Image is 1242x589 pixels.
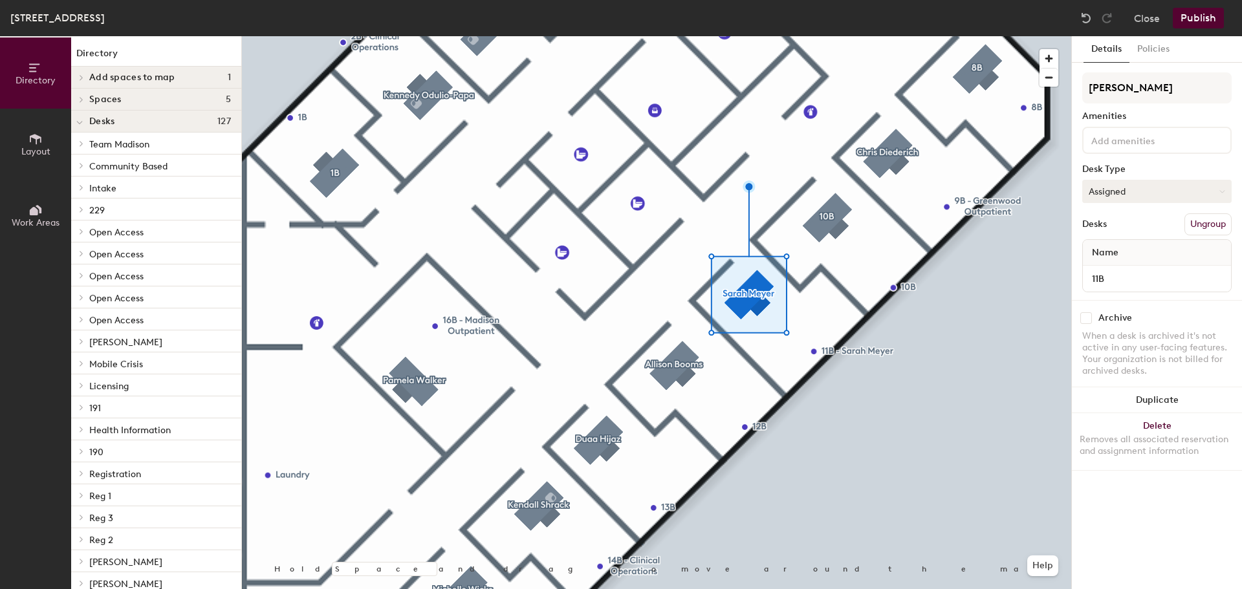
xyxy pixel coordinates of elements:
[89,513,113,524] span: Reg 3
[89,535,113,546] span: Reg 2
[89,425,171,436] span: Health Information
[1084,36,1129,63] button: Details
[226,94,231,105] span: 5
[1082,164,1232,175] div: Desk Type
[16,75,56,86] span: Directory
[1027,555,1058,576] button: Help
[89,557,162,568] span: [PERSON_NAME]
[1082,111,1232,122] div: Amenities
[89,72,175,83] span: Add spaces to map
[1085,270,1228,288] input: Unnamed desk
[217,116,231,127] span: 127
[89,249,144,260] span: Open Access
[12,217,60,228] span: Work Areas
[1089,132,1205,147] input: Add amenities
[89,139,149,150] span: Team Madison
[89,161,168,172] span: Community Based
[1072,413,1242,470] button: DeleteRemoves all associated reservation and assignment information
[1072,387,1242,413] button: Duplicate
[1134,8,1160,28] button: Close
[89,337,162,348] span: [PERSON_NAME]
[10,10,105,26] div: [STREET_ADDRESS]
[1082,330,1232,377] div: When a desk is archived it's not active in any user-facing features. Your organization is not bil...
[89,183,116,194] span: Intake
[89,227,144,238] span: Open Access
[1173,8,1224,28] button: Publish
[1100,12,1113,25] img: Redo
[1082,219,1107,230] div: Desks
[89,271,144,282] span: Open Access
[89,116,114,127] span: Desks
[89,381,129,392] span: Licensing
[228,72,231,83] span: 1
[1184,213,1232,235] button: Ungroup
[89,293,144,304] span: Open Access
[1129,36,1177,63] button: Policies
[1082,180,1232,203] button: Assigned
[1085,241,1125,264] span: Name
[89,359,143,370] span: Mobile Crisis
[89,447,103,458] span: 190
[71,47,241,67] h1: Directory
[89,94,122,105] span: Spaces
[21,146,50,157] span: Layout
[89,491,111,502] span: Reg 1
[1098,313,1132,323] div: Archive
[89,403,101,414] span: 191
[89,315,144,326] span: Open Access
[1080,12,1093,25] img: Undo
[89,469,141,480] span: Registration
[89,205,105,216] span: 229
[1080,434,1234,457] div: Removes all associated reservation and assignment information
